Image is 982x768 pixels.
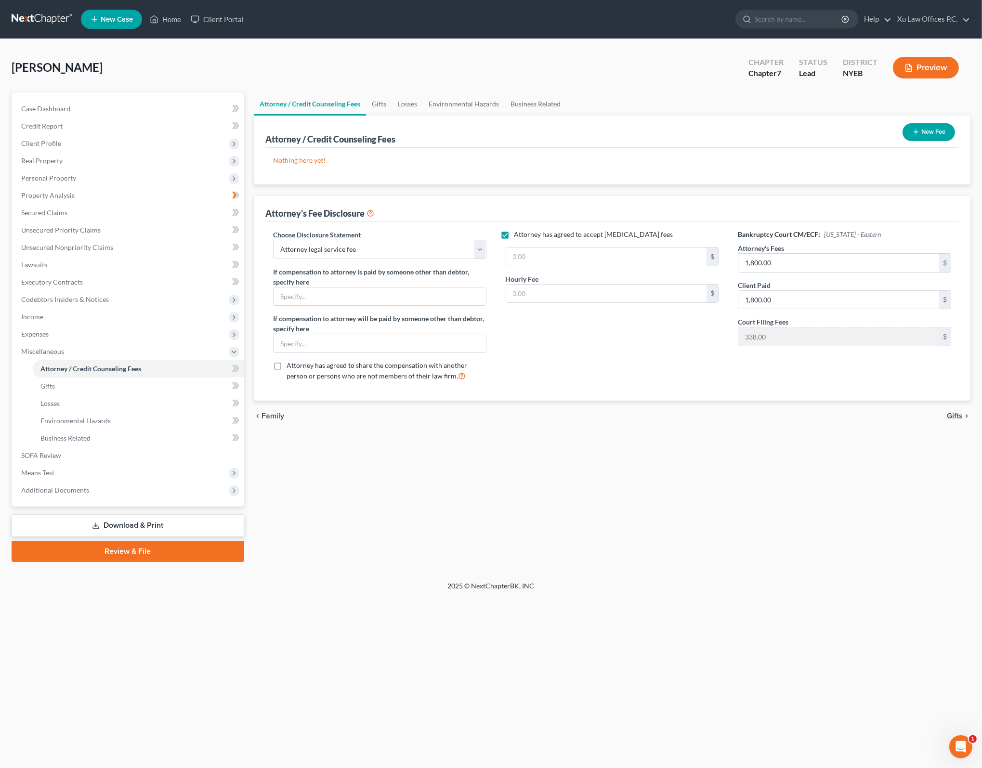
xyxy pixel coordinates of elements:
[21,330,49,338] span: Expenses
[423,92,505,116] a: Environmental Hazards
[33,412,244,430] a: Environmental Hazards
[843,57,877,68] div: District
[366,92,392,116] a: Gifts
[262,412,284,420] span: Family
[12,60,103,74] span: [PERSON_NAME]
[505,92,566,116] a: Business Related
[892,11,970,28] a: Xu Law Offices P.C.
[13,100,244,117] a: Case Dashboard
[13,256,244,273] a: Lawsuits
[254,92,366,116] a: Attorney / Credit Counseling Fees
[13,273,244,291] a: Executory Contracts
[21,243,113,251] span: Unsecured Nonpriority Claims
[21,347,64,355] span: Miscellaneous
[21,260,47,269] span: Lawsuits
[12,514,244,537] a: Download & Print
[949,735,972,758] iframe: Intercom live chat
[274,287,486,306] input: Specify...
[21,486,89,494] span: Additional Documents
[738,327,939,346] input: 0.00
[903,123,955,141] button: New Fee
[33,377,244,395] a: Gifts
[13,221,244,239] a: Unsecured Priority Claims
[40,434,91,442] span: Business Related
[21,104,70,113] span: Case Dashboard
[893,57,959,78] button: Preview
[707,285,718,303] div: $
[939,254,951,272] div: $
[273,230,361,240] label: Choose Disclosure Statement
[824,230,881,238] span: [US_STATE] - Eastern
[514,230,673,238] span: Attorney has agreed to accept [MEDICAL_DATA] fees
[738,280,771,290] label: Client Paid
[33,395,244,412] a: Losses
[947,412,963,420] span: Gifts
[969,735,977,743] span: 1
[217,581,766,599] div: 2025 © NextChapterBK, INC
[40,417,111,425] span: Environmental Hazards
[748,57,784,68] div: Chapter
[392,92,423,116] a: Losses
[707,247,718,266] div: $
[21,208,67,217] span: Secured Claims
[145,11,186,28] a: Home
[13,204,244,221] a: Secured Claims
[939,291,951,309] div: $
[33,430,244,447] a: Business Related
[13,239,244,256] a: Unsecured Nonpriority Claims
[13,447,244,464] a: SOFA Review
[12,541,244,562] a: Review & File
[101,16,133,23] span: New Case
[265,208,374,219] div: Attorney's Fee Disclosure
[21,312,43,321] span: Income
[755,10,843,28] input: Search by name...
[843,68,877,79] div: NYEB
[40,364,141,373] span: Attorney / Credit Counseling Fees
[21,226,101,234] span: Unsecured Priority Claims
[799,68,827,79] div: Lead
[273,156,951,165] p: Nothing here yet!
[947,412,970,420] button: Gifts chevron_right
[273,313,486,334] label: If compensation to attorney will be paid by someone other than debtor, specify here
[21,295,109,303] span: Codebtors Insiders & Notices
[738,230,951,239] h6: Bankruptcy Court CM/ECF:
[777,68,781,78] span: 7
[40,382,55,390] span: Gifts
[40,399,60,407] span: Losses
[506,247,707,266] input: 0.00
[859,11,891,28] a: Help
[21,469,54,477] span: Means Test
[748,68,784,79] div: Chapter
[13,117,244,135] a: Credit Report
[939,327,951,346] div: $
[799,57,827,68] div: Status
[738,243,784,253] label: Attorney's Fees
[21,139,61,147] span: Client Profile
[254,412,262,420] i: chevron_left
[21,174,76,182] span: Personal Property
[963,412,970,420] i: chevron_right
[738,317,788,327] label: Court Filing Fees
[21,156,63,165] span: Real Property
[738,291,939,309] input: 0.00
[33,360,244,377] a: Attorney / Credit Counseling Fees
[13,187,244,204] a: Property Analysis
[506,274,539,284] label: Hourly Fee
[21,278,83,286] span: Executory Contracts
[21,191,75,199] span: Property Analysis
[265,133,395,145] div: Attorney / Credit Counseling Fees
[21,451,61,459] span: SOFA Review
[738,254,939,272] input: 0.00
[21,122,63,130] span: Credit Report
[186,11,249,28] a: Client Portal
[273,267,486,287] label: If compensation to attorney is paid by someone other than debtor, specify here
[287,361,467,380] span: Attorney has agreed to share the compensation with another person or persons who are not members ...
[506,285,707,303] input: 0.00
[254,412,284,420] button: chevron_left Family
[274,334,486,352] input: Specify...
